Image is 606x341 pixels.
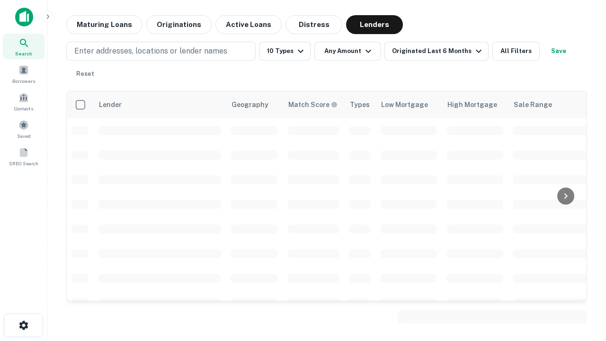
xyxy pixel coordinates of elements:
button: Originated Last 6 Months [384,42,489,61]
h6: Match Score [288,99,336,110]
span: Borrowers [12,77,35,85]
iframe: Chat Widget [559,235,606,280]
img: capitalize-icon.png [15,8,33,27]
th: Types [344,91,375,118]
button: Save your search to get updates of matches that match your search criteria. [544,42,574,61]
div: Capitalize uses an advanced AI algorithm to match your search with the best lender. The match sco... [288,99,338,110]
a: Borrowers [3,61,45,87]
a: Saved [3,116,45,142]
a: Search [3,34,45,59]
div: Sale Range [514,99,552,110]
button: 10 Types [259,42,311,61]
th: Sale Range [508,91,593,118]
a: Contacts [3,89,45,114]
button: All Filters [492,42,540,61]
div: Geography [232,99,268,110]
th: High Mortgage [442,91,508,118]
button: Distress [285,15,342,34]
div: Low Mortgage [381,99,428,110]
span: Contacts [14,105,33,112]
span: SREO Search [9,160,38,167]
button: Any Amount [314,42,381,61]
div: Lender [99,99,122,110]
th: Geography [226,91,283,118]
p: Enter addresses, locations or lender names [74,45,227,57]
div: Originated Last 6 Months [392,45,484,57]
button: Enter addresses, locations or lender names [66,42,256,61]
button: Maturing Loans [66,15,143,34]
button: Reset [70,64,100,83]
th: Low Mortgage [375,91,442,118]
button: Originations [146,15,212,34]
button: Active Loans [215,15,282,34]
span: Search [15,50,32,57]
button: Lenders [346,15,403,34]
a: SREO Search [3,144,45,169]
th: Lender [93,91,226,118]
th: Capitalize uses an advanced AI algorithm to match your search with the best lender. The match sco... [283,91,344,118]
div: Types [350,99,370,110]
div: High Mortgage [447,99,497,110]
span: Saved [17,132,31,140]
